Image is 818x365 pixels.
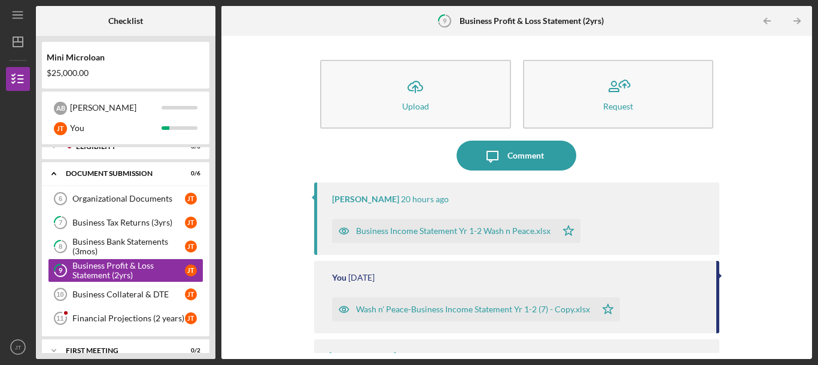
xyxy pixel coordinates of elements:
div: Wash n' Peace-Business Income Statement Yr 1-2 (7) - Copy.xlsx [356,305,590,314]
div: First Meeting [66,347,171,354]
div: You [70,118,162,138]
button: Business Income Statement Yr 1-2 Wash n Peace.xlsx [332,219,580,243]
div: J T [185,193,197,205]
div: 0 / 2 [179,347,200,354]
button: Request [523,60,713,129]
div: Organizational Documents [72,194,185,203]
tspan: 8 [59,243,62,251]
tspan: 11 [56,315,63,322]
tspan: 9 [443,17,447,25]
time: 2025-09-30 00:06 [401,194,449,204]
div: [PERSON_NAME] [70,98,162,118]
div: J T [185,241,197,253]
button: Wash n' Peace-Business Income Statement Yr 1-2 (7) - Copy.xlsx [332,297,620,321]
div: Business Bank Statements (3mos) [72,237,185,256]
div: J T [185,217,197,229]
b: Business Profit & Loss Statement (2yrs) [460,16,604,26]
tspan: 10 [56,291,63,298]
tspan: 7 [59,219,63,227]
div: Mini Microloan [47,53,205,62]
div: $25,000.00 [47,68,205,78]
button: JT [6,335,30,359]
button: Comment [457,141,576,171]
b: Checklist [108,16,143,26]
tspan: 9 [59,267,63,275]
div: J T [185,288,197,300]
a: 11Financial Projections (2 years)JT [48,306,203,330]
a: 6Organizational DocumentsJT [48,187,203,211]
tspan: 6 [59,195,62,202]
div: 0 / 6 [179,170,200,177]
div: Document Submission [66,170,171,177]
div: J T [54,122,67,135]
div: Comment [507,141,544,171]
a: 10Business Collateral & DTEJT [48,282,203,306]
a: 8Business Bank Statements (3mos)JT [48,235,203,258]
div: Request [603,102,633,111]
div: Business Profit & Loss Statement (2yrs) [72,261,185,280]
div: A B [54,102,67,115]
div: Business Income Statement Yr 1-2 Wash n Peace.xlsx [356,226,551,236]
div: Financial Projections (2 years) [72,314,185,323]
a: 7Business Tax Returns (3yrs)JT [48,211,203,235]
div: Business Collateral & DTE [72,290,185,299]
div: [PERSON_NAME] [332,194,399,204]
div: Upload [402,102,429,111]
div: Business Tax Returns (3yrs) [72,218,185,227]
div: J T [185,312,197,324]
time: 2025-09-22 05:15 [348,273,375,282]
div: You [332,273,346,282]
button: Upload [320,60,510,129]
div: J T [185,264,197,276]
div: [PERSON_NAME] [329,351,396,361]
a: 9Business Profit & Loss Statement (2yrs)JT [48,258,203,282]
text: JT [15,344,22,351]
